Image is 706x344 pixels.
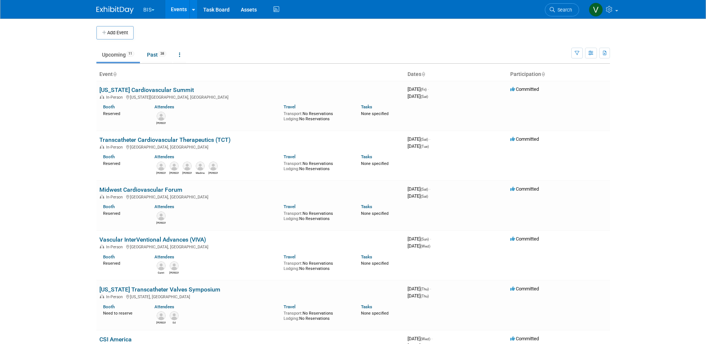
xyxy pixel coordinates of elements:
span: (Wed) [421,244,430,248]
div: Kevin Ryan [156,320,166,325]
span: [DATE] [408,236,431,242]
span: [DATE] [408,193,428,199]
img: In-Person Event [100,245,104,248]
a: Travel [284,154,296,159]
span: [DATE] [408,143,429,149]
span: Lodging: [284,216,299,221]
a: Sort by Event Name [113,71,116,77]
span: Committed [510,136,539,142]
a: Booth [103,204,115,209]
a: Attendees [154,154,174,159]
span: None specified [361,161,389,166]
div: [US_STATE][GEOGRAPHIC_DATA], [GEOGRAPHIC_DATA] [99,94,402,100]
span: [DATE] [408,93,428,99]
div: Reserved [103,210,144,216]
span: Search [555,7,572,13]
a: Tasks [361,104,372,109]
a: Booth [103,254,115,259]
img: Valerie Shively [589,3,603,17]
span: Committed [510,186,539,192]
span: (Sat) [421,137,428,141]
a: CSI America [99,336,132,343]
img: Melanie Maese [170,162,179,171]
img: Garet Flake [157,261,166,270]
a: Booth [103,304,115,309]
img: Kevin O'Neill [170,261,179,270]
div: Dave Mittl [208,171,218,175]
th: Dates [405,68,507,81]
span: (Wed) [421,337,430,341]
span: Committed [510,286,539,292]
img: Kim Herring [157,211,166,220]
span: Lodging: [284,117,299,121]
span: None specified [361,111,389,116]
a: Booth [103,154,115,159]
a: Travel [284,304,296,309]
img: Joe Alfaro [157,162,166,171]
img: In-Person Event [100,195,104,198]
img: Kim Herring [157,112,166,121]
span: Transport: [284,211,303,216]
img: In-Person Event [100,294,104,298]
a: Midwest Cardiovascular Forum [99,186,182,193]
div: Garet Flake [156,270,166,275]
span: [DATE] [408,136,430,142]
span: - [429,186,430,192]
a: Travel [284,104,296,109]
span: None specified [361,311,389,316]
div: Kim Herring [156,121,166,125]
span: - [428,86,429,92]
a: Vascular InterVentional Advances (VIVA) [99,236,206,243]
img: In-Person Event [100,95,104,99]
a: Attendees [154,104,174,109]
a: Upcoming11 [96,48,140,62]
div: Kevin O'Neill [169,270,179,275]
a: Past38 [141,48,172,62]
span: 38 [158,51,166,57]
span: Transport: [284,111,303,116]
span: (Sat) [421,187,428,191]
span: [DATE] [408,286,431,292]
div: Melanie Maese [169,171,179,175]
span: In-Person [106,245,125,249]
span: Committed [510,236,539,242]
span: In-Person [106,195,125,200]
button: Add Event [96,26,134,39]
div: Madina Eason [195,171,205,175]
a: Tasks [361,254,372,259]
span: In-Person [106,95,125,100]
a: Sort by Participation Type [541,71,545,77]
a: Attendees [154,254,174,259]
a: Transcatheter Cardiovascular Therapeutics (TCT) [99,136,231,143]
div: Need to reserve [103,309,144,316]
span: None specified [361,211,389,216]
a: Search [545,3,579,16]
span: Transport: [284,161,303,166]
span: (Tue) [421,144,429,149]
a: Tasks [361,204,372,209]
span: In-Person [106,145,125,150]
span: [DATE] [408,243,430,249]
span: Lodging: [284,266,299,271]
div: [GEOGRAPHIC_DATA], [GEOGRAPHIC_DATA] [99,194,402,200]
span: (Fri) [421,87,427,92]
div: No Reservations No Reservations [284,160,350,171]
div: Reserved [103,259,144,266]
span: (Sat) [421,194,428,198]
span: (Thu) [421,287,429,291]
div: Ed Joyce [169,320,179,325]
div: Reserved [103,160,144,166]
span: [DATE] [408,186,430,192]
div: Joe Alfaro [156,171,166,175]
span: (Thu) [421,294,429,298]
div: No Reservations No Reservations [284,309,350,321]
a: [US_STATE] Transcatheter Valves Symposium [99,286,220,293]
span: - [430,236,431,242]
th: Participation [507,68,610,81]
a: Travel [284,204,296,209]
span: Lodging: [284,316,299,321]
div: No Reservations No Reservations [284,210,350,221]
span: [DATE] [408,336,432,341]
th: Event [96,68,405,81]
img: In-Person Event [100,145,104,149]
